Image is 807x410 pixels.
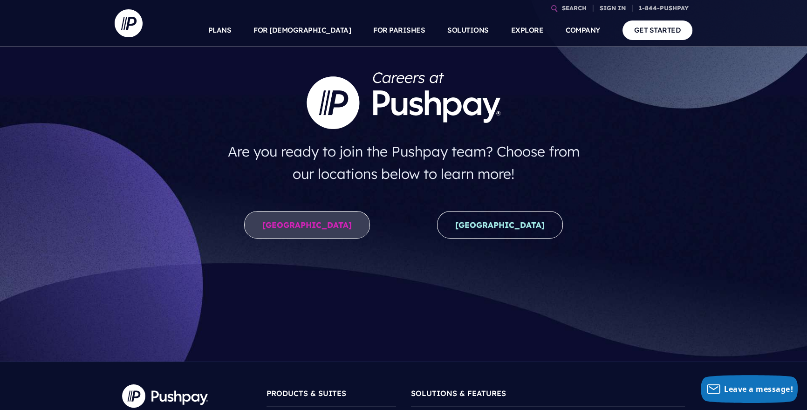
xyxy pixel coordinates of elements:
h4: Are you ready to join the Pushpay team? Choose from our locations below to learn more! [219,137,589,189]
a: COMPANY [566,14,600,47]
a: [GEOGRAPHIC_DATA] [244,211,370,239]
h6: PRODUCTS & SUITES [267,384,396,406]
a: SOLUTIONS [447,14,489,47]
h6: SOLUTIONS & FEATURES [411,384,685,406]
a: GET STARTED [622,20,693,40]
a: PLANS [208,14,232,47]
a: FOR [DEMOGRAPHIC_DATA] [253,14,351,47]
a: [GEOGRAPHIC_DATA] [437,211,563,239]
span: Leave a message! [724,384,793,394]
a: EXPLORE [511,14,544,47]
button: Leave a message! [701,375,798,403]
a: FOR PARISHES [373,14,425,47]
